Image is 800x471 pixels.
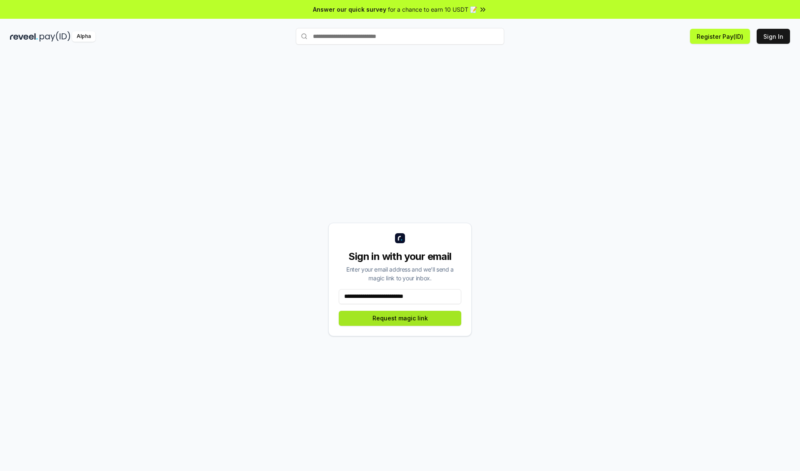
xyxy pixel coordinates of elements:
button: Request magic link [339,311,461,326]
img: reveel_dark [10,31,38,42]
button: Register Pay(ID) [690,29,750,44]
button: Sign In [757,29,790,44]
div: Sign in with your email [339,250,461,263]
img: pay_id [40,31,70,42]
span: for a chance to earn 10 USDT 📝 [388,5,477,14]
div: Enter your email address and we’ll send a magic link to your inbox. [339,265,461,282]
div: Alpha [72,31,95,42]
span: Answer our quick survey [313,5,386,14]
img: logo_small [395,233,405,243]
